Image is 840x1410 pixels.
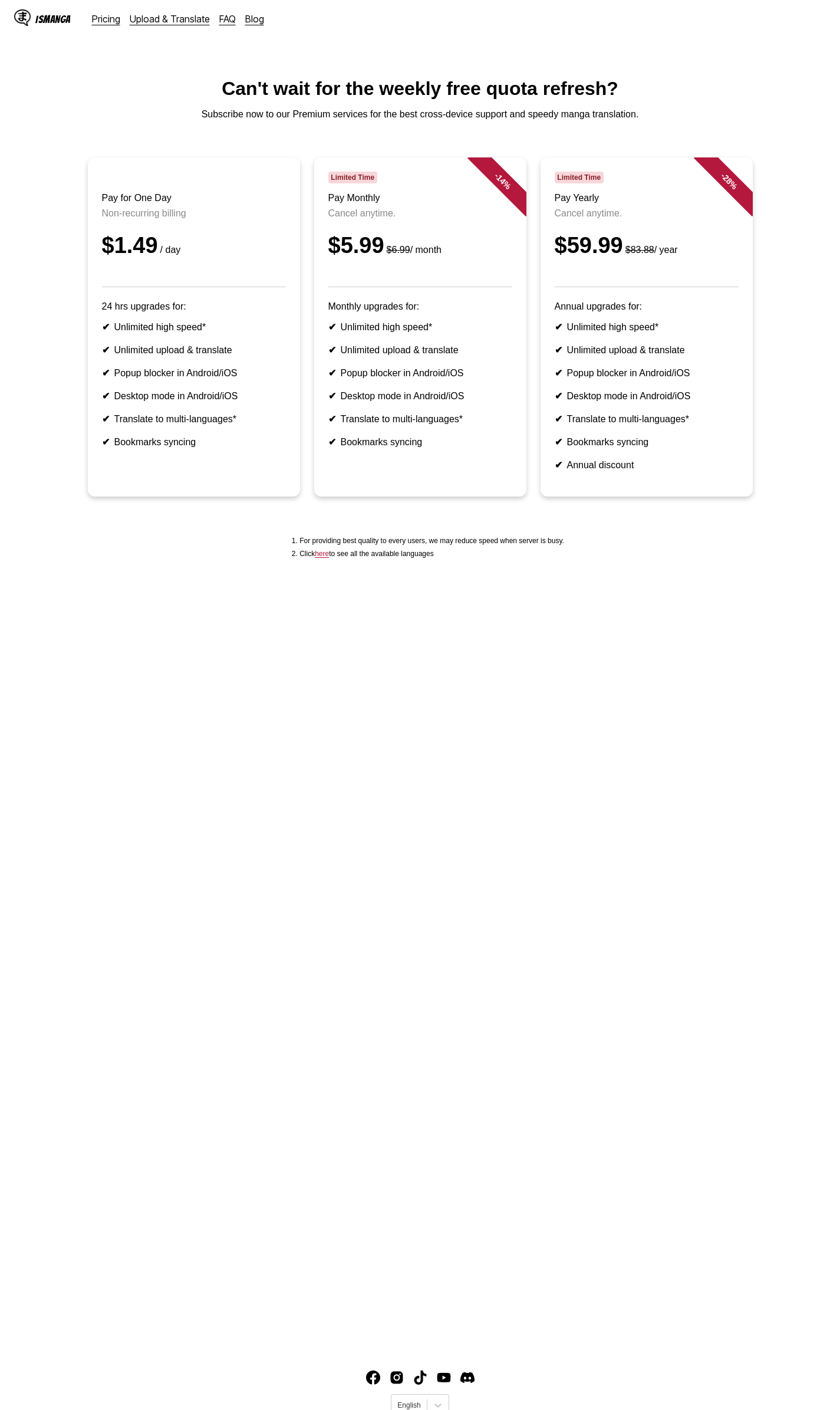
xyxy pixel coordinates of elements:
b: ✔ [102,345,110,355]
b: ✔ [555,345,562,355]
b: ✔ [328,437,336,447]
div: IsManga [35,14,71,25]
li: Unlimited upload & translate [102,344,286,356]
a: Upload & Translate [130,13,210,25]
input: Select language [397,1401,399,1409]
b: ✔ [555,391,562,401]
b: ✔ [328,322,336,332]
small: / day [158,245,181,255]
li: Unlimited upload & translate [328,344,512,356]
li: Popup blocker in Android/iOS [328,367,512,379]
p: 24 hrs upgrades for: [102,301,286,312]
img: IsManga TikTok [413,1370,427,1385]
div: - 14 % [467,146,538,216]
a: Discord [460,1370,475,1385]
b: ✔ [328,368,336,378]
b: ✔ [555,414,562,424]
h1: Can't wait for the weekly free quota refresh? [9,78,831,100]
small: / year [623,245,678,255]
li: Unlimited high speed* [555,321,739,333]
b: ✔ [102,437,110,447]
p: Monthly upgrades for: [328,301,512,312]
img: IsManga YouTube [437,1370,451,1385]
b: ✔ [555,368,562,378]
img: IsManga Facebook [366,1370,380,1385]
b: ✔ [555,460,562,470]
small: / month [384,245,442,255]
b: ✔ [328,414,336,424]
li: Desktop mode in Android/iOS [102,390,286,402]
li: Translate to multi-languages* [102,413,286,425]
a: TikTok [413,1370,427,1385]
li: Click to see all the available languages [299,550,564,558]
li: Annual discount [555,459,739,471]
div: $1.49 [102,233,286,258]
span: Limited Time [328,172,377,183]
li: Unlimited high speed* [328,321,512,333]
li: Bookmarks syncing [328,436,512,448]
b: ✔ [555,437,562,447]
b: ✔ [328,345,336,355]
li: Popup blocker in Android/iOS [555,367,739,379]
a: Youtube [437,1370,451,1385]
b: ✔ [328,391,336,401]
p: Cancel anytime. [555,208,739,219]
span: Limited Time [555,172,604,183]
h3: Pay Yearly [555,193,739,203]
div: $59.99 [555,233,739,258]
a: IsManga LogoIsManga [14,9,92,28]
li: Translate to multi-languages* [555,413,739,425]
li: Bookmarks syncing [555,436,739,448]
a: Available languages [315,550,329,558]
li: Desktop mode in Android/iOS [328,390,512,402]
h3: Pay for One Day [102,193,286,203]
div: $5.99 [328,233,512,258]
a: Blog [245,13,264,25]
li: Desktop mode in Android/iOS [555,390,739,402]
li: Unlimited high speed* [102,321,286,333]
a: Facebook [366,1370,380,1385]
li: Translate to multi-languages* [328,413,512,425]
p: Non-recurring billing [102,208,286,219]
b: ✔ [555,322,562,332]
b: ✔ [102,368,110,378]
b: ✔ [102,414,110,424]
a: Pricing [92,13,120,25]
a: Instagram [390,1370,404,1385]
p: Cancel anytime. [328,208,512,219]
li: Unlimited upload & translate [555,344,739,356]
li: Popup blocker in Android/iOS [102,367,286,379]
b: ✔ [102,322,110,332]
s: $83.88 [625,245,654,255]
p: Subscribe now to our Premium services for the best cross-device support and speedy manga translat... [9,109,831,120]
img: IsManga Discord [460,1370,475,1385]
p: Annual upgrades for: [555,301,739,312]
img: IsManga Instagram [390,1370,404,1385]
div: - 28 % [693,146,764,216]
a: FAQ [219,13,236,25]
h3: Pay Monthly [328,193,512,203]
li: Bookmarks syncing [102,436,286,448]
img: IsManga Logo [14,9,31,26]
li: For providing best quality to every users, we may reduce speed when server is busy. [299,537,564,545]
b: ✔ [102,391,110,401]
s: $6.99 [387,245,410,255]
